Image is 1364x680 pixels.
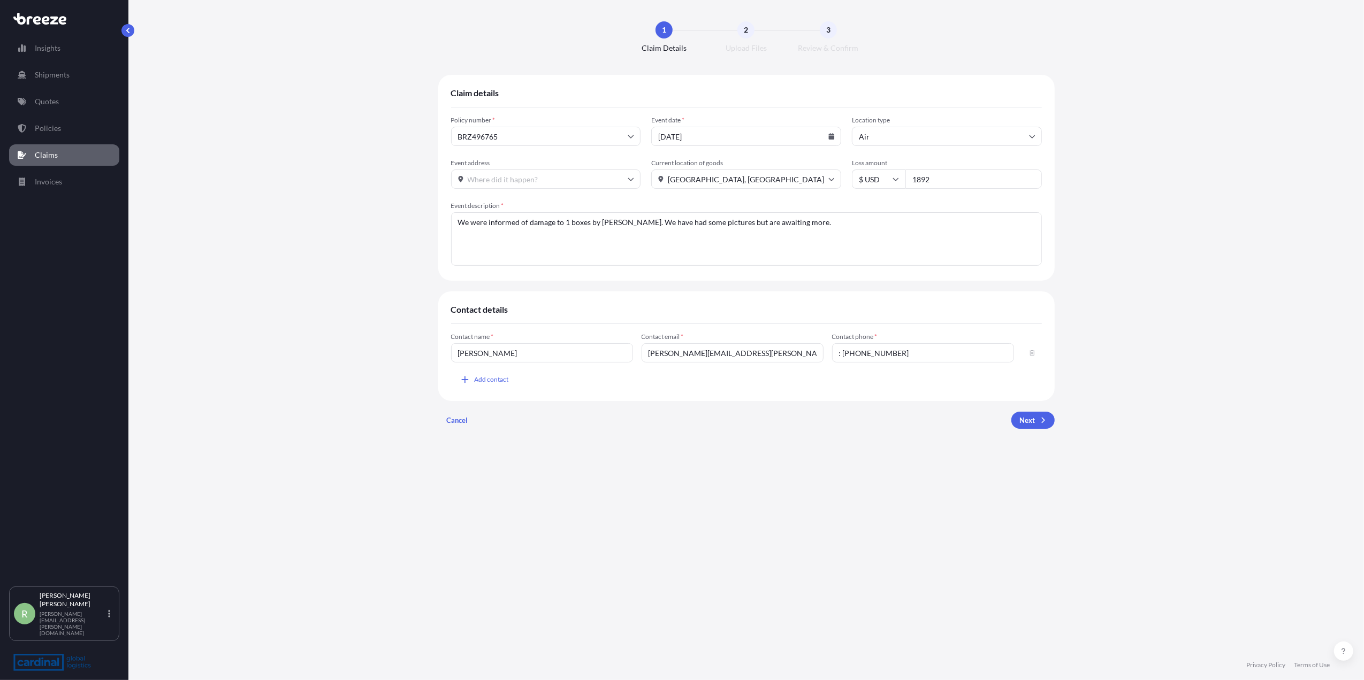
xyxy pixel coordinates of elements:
span: Loss amount [852,159,1042,167]
span: Add contact [475,374,509,385]
span: Event date [651,116,841,125]
a: Invoices [9,171,119,192]
p: Shipments [35,69,70,80]
p: Policies [35,123,61,134]
input: Who can we email? [642,343,824,362]
p: Claims [35,150,58,160]
span: Event description [451,202,1042,210]
p: Cancel [447,415,468,426]
span: Upload Files [726,43,767,53]
span: Event address [451,159,641,167]
span: Review & Confirm [798,43,858,53]
input: Where are the goods currently? [651,169,841,189]
span: 1 [662,25,666,35]
span: Location type [852,116,1042,125]
span: Claim Details [642,43,687,53]
span: Claim details [451,88,499,98]
input: +1 (111) 111-111 [832,343,1014,362]
span: R [21,608,28,619]
p: Next [1020,415,1035,426]
span: Policy number [451,116,641,125]
button: Cancel [438,412,477,429]
a: Insights [9,37,119,59]
p: [PERSON_NAME][EMAIL_ADDRESS][PERSON_NAME][DOMAIN_NAME] [40,611,106,636]
input: Select policy number... [451,127,641,146]
a: Quotes [9,91,119,112]
span: Contact name [451,333,633,341]
p: Invoices [35,176,62,187]
span: Contact phone [832,333,1014,341]
span: 2 [744,25,748,35]
p: Quotes [35,96,59,107]
span: 3 [826,25,830,35]
input: Where did it happen? [451,169,641,189]
a: Terms of Use [1294,661,1330,669]
textarea: We were informed of damage to 1 boxes by [PERSON_NAME]. We have had some pictures but are awaitin... [451,212,1042,266]
span: Current location of goods [651,159,841,167]
p: [PERSON_NAME] [PERSON_NAME] [40,591,106,608]
input: Select... [852,127,1042,146]
img: organization-logo [13,654,91,671]
a: Shipments [9,64,119,86]
input: Who can we talk to? [451,343,633,362]
span: Contact email [642,333,824,341]
a: Privacy Policy [1246,661,1285,669]
button: Add contact [451,371,517,388]
button: Next [1011,412,1055,429]
a: Policies [9,118,119,139]
a: Claims [9,144,119,166]
span: Contact details [451,304,508,315]
input: dd/mm/yyyy [651,127,841,146]
p: Insights [35,43,60,53]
